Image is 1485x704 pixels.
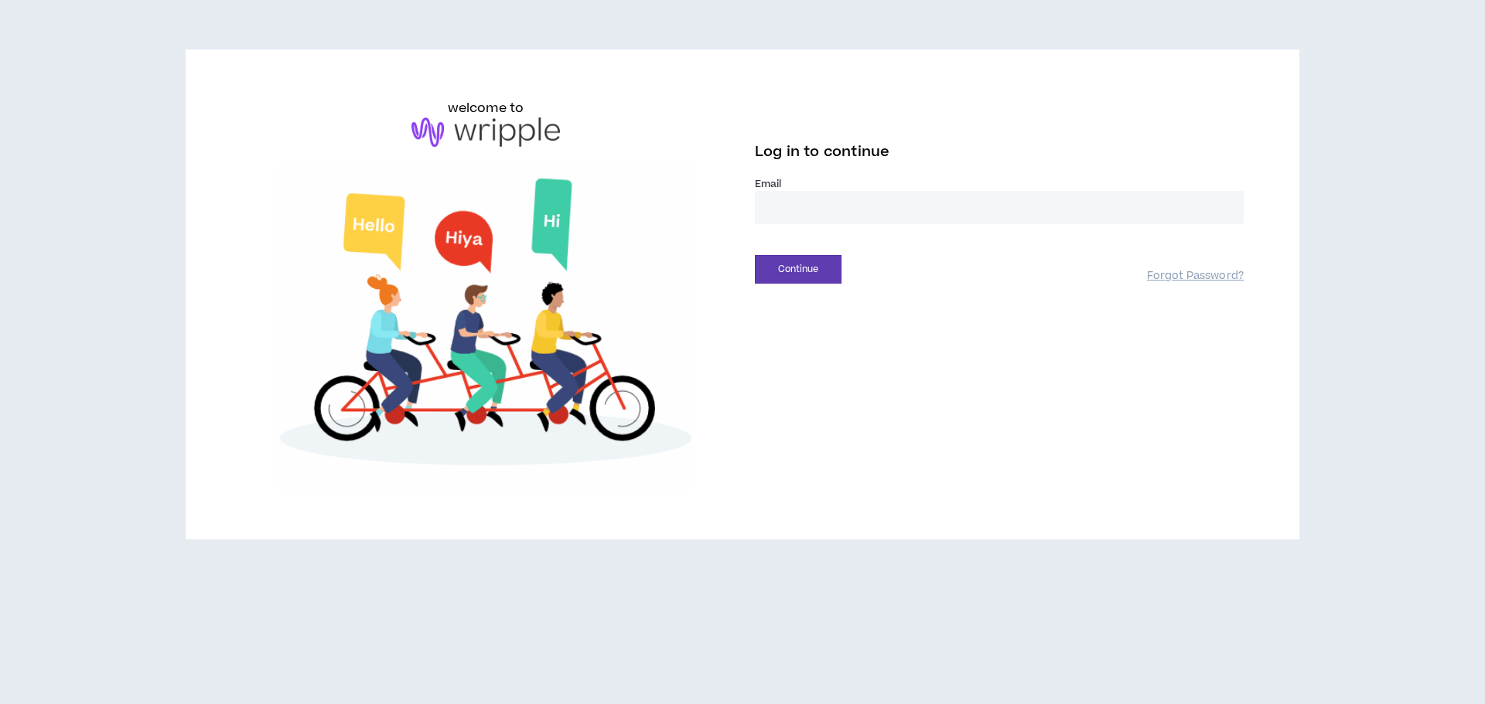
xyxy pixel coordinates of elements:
[241,162,730,490] img: Welcome to Wripple
[448,99,524,117] h6: welcome to
[755,255,841,284] button: Continue
[411,117,560,147] img: logo-brand.png
[1147,269,1244,284] a: Forgot Password?
[755,142,889,162] span: Log in to continue
[755,177,1244,191] label: Email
